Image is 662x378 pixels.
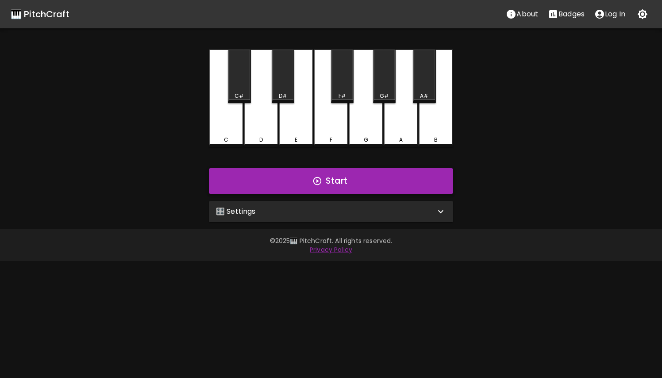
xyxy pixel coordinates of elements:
div: 🎛️ Settings [209,201,453,222]
div: C# [235,92,244,100]
div: G [364,136,368,144]
div: F# [339,92,346,100]
button: Start [209,168,453,194]
p: Log In [605,9,625,19]
div: B [434,136,438,144]
button: About [501,5,543,23]
div: C [224,136,228,144]
a: Privacy Policy [310,245,352,254]
div: A# [420,92,428,100]
div: G# [380,92,389,100]
div: F [330,136,332,144]
p: 🎛️ Settings [216,206,256,217]
button: account of current user [589,5,630,23]
div: D [259,136,263,144]
div: A [399,136,403,144]
div: D# [279,92,287,100]
p: About [516,9,538,19]
p: Badges [558,9,585,19]
button: Stats [543,5,589,23]
a: 🎹 PitchCraft [11,7,69,21]
div: E [295,136,297,144]
p: © 2025 🎹 PitchCraft. All rights reserved. [76,236,586,245]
